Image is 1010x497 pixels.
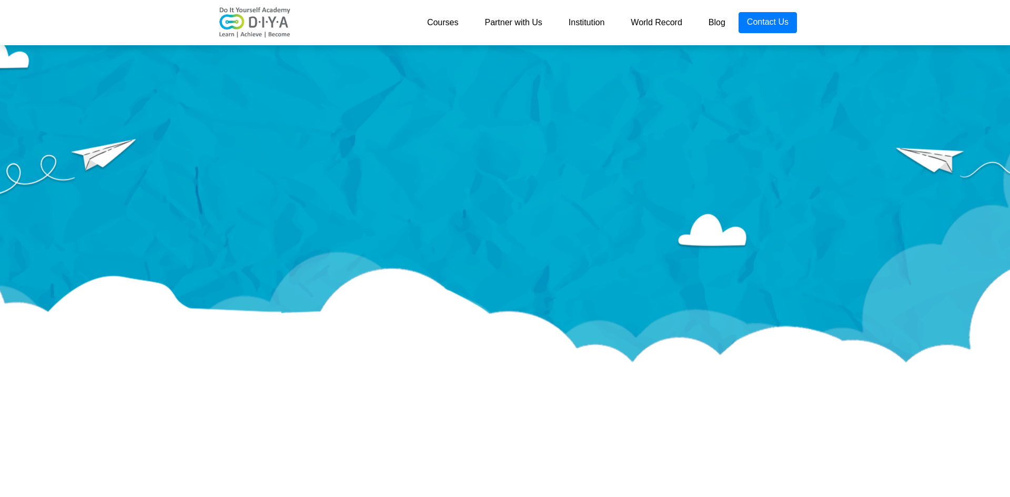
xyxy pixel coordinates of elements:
[555,12,618,33] a: Institution
[695,12,739,33] a: Blog
[618,12,695,33] a: World Record
[739,12,797,33] a: Contact Us
[213,7,297,38] img: logo-v2.png
[414,12,472,33] a: Courses
[471,12,555,33] a: Partner with Us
